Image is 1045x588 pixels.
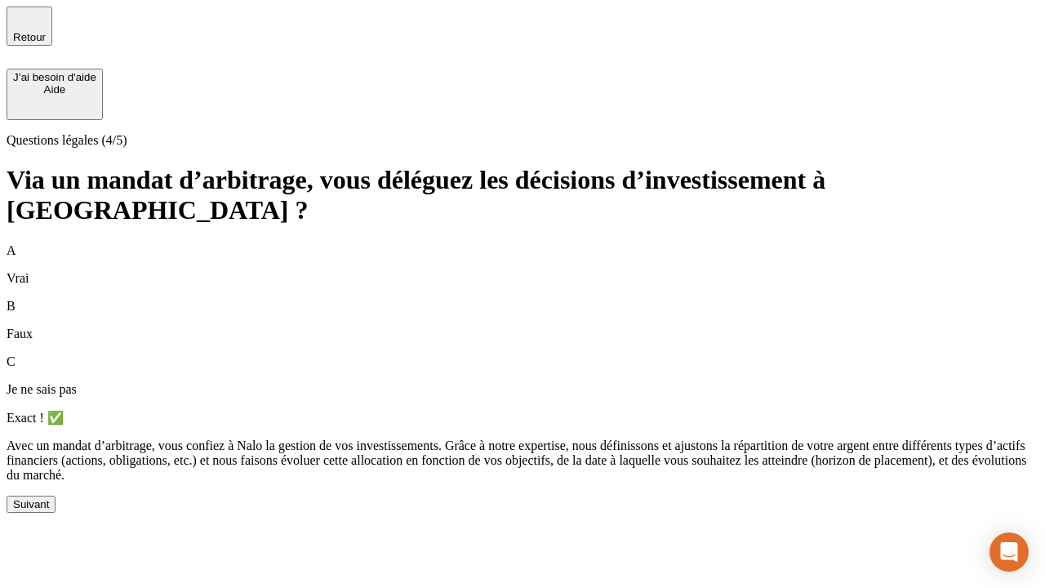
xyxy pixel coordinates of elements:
[7,354,1038,369] p: C
[13,498,49,510] div: Suivant
[7,7,52,46] button: Retour
[7,133,1038,148] p: Questions légales (4/5)
[13,31,46,43] span: Retour
[7,327,1038,341] p: Faux
[7,243,1038,258] p: A
[13,83,96,96] div: Aide
[7,299,1038,314] p: B
[13,71,96,83] div: J’ai besoin d'aide
[7,439,1026,482] span: Avec un mandat d’arbitrage, vous confiez à Nalo la gestion de vos investissements. Grâce à notre ...
[7,165,1038,225] h1: Via un mandat d’arbitrage, vous déléguez les décisions d’investissement à [GEOGRAPHIC_DATA] ?
[7,382,1038,397] p: Je ne sais pas
[7,69,103,120] button: J’ai besoin d'aideAide
[7,411,64,425] span: Exact ! ✅
[989,532,1029,572] div: Open Intercom Messenger
[7,271,1038,286] p: Vrai
[7,496,56,513] button: Suivant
